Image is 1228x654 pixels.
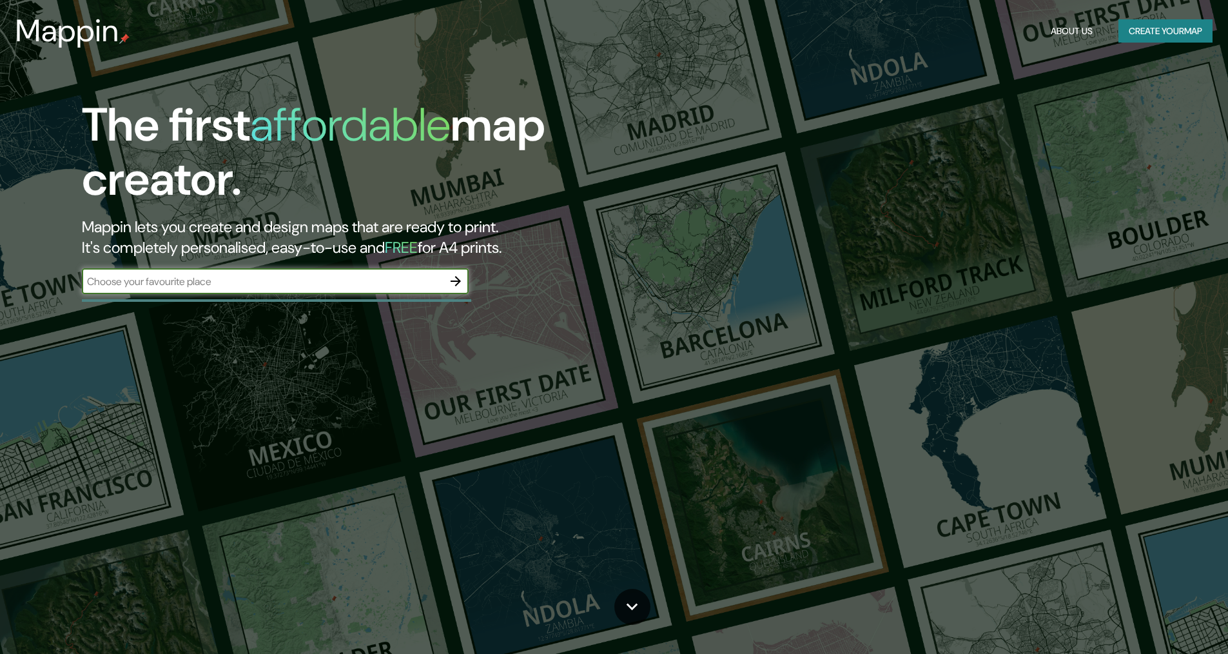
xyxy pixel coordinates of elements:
[1046,19,1098,43] button: About Us
[385,237,418,257] h5: FREE
[119,34,130,44] img: mappin-pin
[1118,19,1213,43] button: Create yourmap
[250,95,451,155] h1: affordable
[15,13,119,49] h3: Mappin
[82,98,696,217] h1: The first map creator.
[82,274,443,289] input: Choose your favourite place
[82,217,696,258] h2: Mappin lets you create and design maps that are ready to print. It's completely personalised, eas...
